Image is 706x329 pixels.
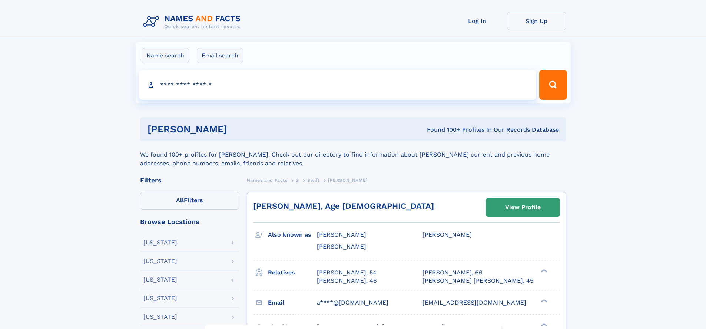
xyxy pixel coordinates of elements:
[296,178,299,183] span: S
[268,228,317,241] h3: Also known as
[140,218,239,225] div: Browse Locations
[539,298,548,303] div: ❯
[143,277,177,283] div: [US_STATE]
[143,258,177,264] div: [US_STATE]
[268,296,317,309] h3: Email
[317,243,366,250] span: [PERSON_NAME]
[422,277,533,285] a: [PERSON_NAME] [PERSON_NAME], 45
[507,12,566,30] a: Sign Up
[148,125,327,134] h1: [PERSON_NAME]
[422,231,472,238] span: [PERSON_NAME]
[143,295,177,301] div: [US_STATE]
[328,178,368,183] span: [PERSON_NAME]
[317,231,366,238] span: [PERSON_NAME]
[143,240,177,246] div: [US_STATE]
[505,199,541,216] div: View Profile
[176,197,184,204] span: All
[253,201,434,211] a: [PERSON_NAME], Age [DEMOGRAPHIC_DATA]
[140,192,239,210] label: Filters
[539,70,567,100] button: Search Button
[139,70,536,100] input: search input
[142,48,189,63] label: Name search
[140,177,239,184] div: Filters
[268,266,317,279] h3: Relatives
[307,178,319,183] span: Swift
[539,268,548,273] div: ❯
[143,314,177,320] div: [US_STATE]
[140,12,247,32] img: Logo Names and Facts
[317,269,377,277] a: [PERSON_NAME], 54
[327,126,559,134] div: Found 100+ Profiles In Our Records Database
[247,175,288,185] a: Names and Facts
[422,299,526,306] span: [EMAIL_ADDRESS][DOMAIN_NAME]
[140,141,566,168] div: We found 100+ profiles for [PERSON_NAME]. Check out our directory to find information about [PERS...
[296,175,299,185] a: S
[486,198,560,216] a: View Profile
[448,12,507,30] a: Log In
[422,269,483,277] a: [PERSON_NAME], 66
[539,322,548,327] div: ❯
[317,277,377,285] a: [PERSON_NAME], 46
[307,175,319,185] a: Swift
[197,48,243,63] label: Email search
